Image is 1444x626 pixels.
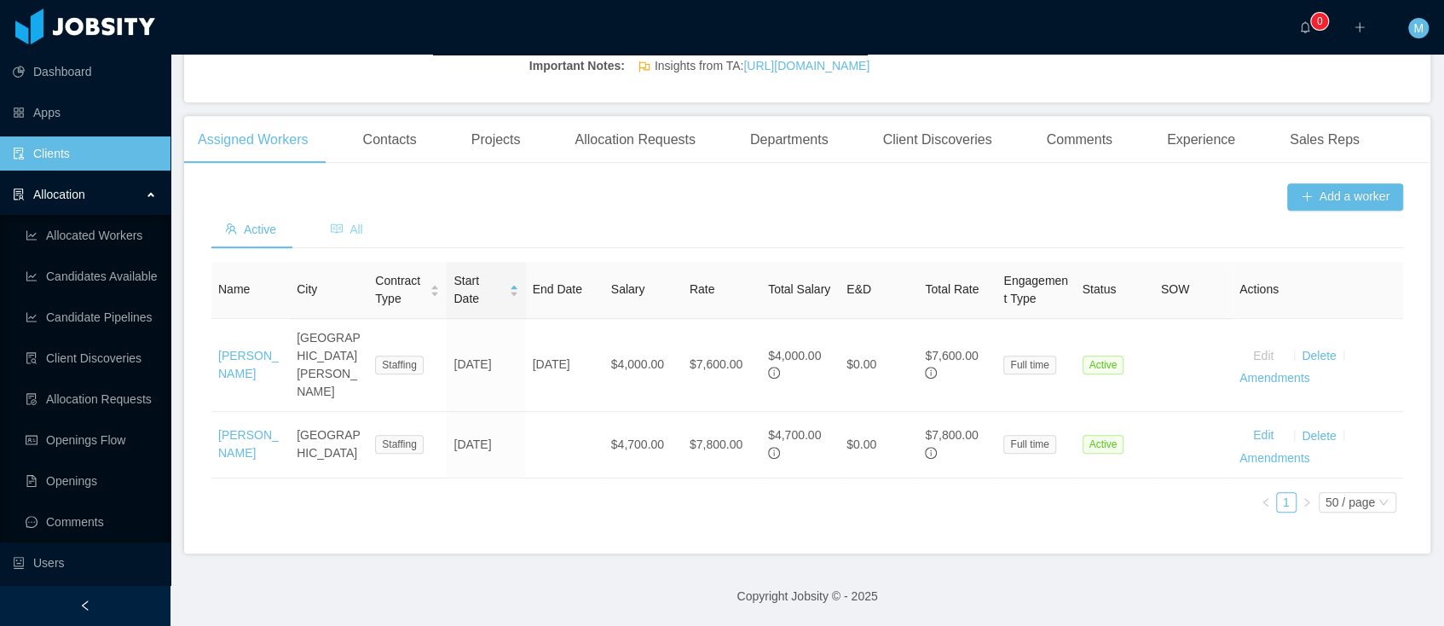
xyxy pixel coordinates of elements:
td: $4,000.00 [604,319,683,412]
a: icon: file-doneAllocation Requests [26,382,157,416]
div: Allocation Requests [561,116,708,164]
a: icon: appstoreApps [13,96,157,130]
i: icon: caret-down [430,289,440,294]
span: info-circle [768,367,780,379]
button: Edit [1239,422,1287,449]
i: icon: caret-up [430,283,440,288]
li: Next Page [1297,492,1317,513]
span: Contract Type [375,272,423,308]
span: $7,800.00 [925,428,978,442]
li: 1 [1276,492,1297,513]
a: Edit [1253,428,1274,442]
a: icon: line-chartCandidates Available [26,259,157,293]
div: Comments [1033,116,1126,164]
i: icon: bell [1299,21,1311,33]
button: icon: plusAdd a worker [1287,183,1403,211]
span: Status [1083,282,1117,296]
span: Actions [1239,282,1279,296]
span: Total Salary [768,282,830,296]
footer: Copyright Jobsity © - 2025 [170,567,1444,626]
div: Experience [1153,116,1249,164]
div: Projects [458,116,534,164]
i: icon: left [1261,497,1271,507]
a: [PERSON_NAME] [218,428,279,460]
span: Salary [611,282,645,296]
span: $0.00 [846,438,876,451]
span: Full time [1003,435,1055,454]
a: icon: file-textOpenings [26,464,157,498]
span: Start Date [453,272,501,308]
td: [DATE] [526,319,604,412]
span: City [297,282,317,296]
a: Amendments [1239,371,1309,385]
a: [PERSON_NAME] [218,349,279,380]
a: icon: auditClients [13,136,157,171]
span: Active [1083,435,1124,454]
td: $4,700.00 [604,412,683,478]
span: SOW [1161,282,1189,296]
i: icon: caret-down [509,289,518,294]
div: 50 / page [1326,493,1375,512]
span: E&D [846,282,871,296]
a: icon: robotUsers [13,546,157,580]
a: Delete [1302,349,1336,362]
a: icon: messageComments [26,505,157,539]
a: icon: line-chartAllocated Workers [26,218,157,252]
div: Assigned Workers [184,116,322,164]
sup: 0 [1311,13,1328,30]
i: icon: team [225,223,237,235]
button: Edit [1239,342,1287,369]
div: Sales Reps [1276,116,1373,164]
span: Staffing [375,435,423,454]
span: Active [225,223,276,236]
span: M [1413,18,1424,38]
span: Allocation [33,188,85,201]
td: $7,800.00 [683,412,761,478]
i: icon: read [331,223,343,235]
span: Rate [690,282,715,296]
i: icon: caret-up [509,283,518,288]
i: icon: plus [1354,21,1366,33]
span: Staffing [375,356,423,374]
a: Delete [1302,428,1336,442]
div: Sort [509,282,519,294]
div: Client Discoveries [869,116,1005,164]
i: icon: right [1302,497,1312,507]
a: icon: pie-chartDashboard [13,55,157,89]
a: icon: line-chartCandidate Pipelines [26,300,157,334]
div: Departments [736,116,842,164]
td: [GEOGRAPHIC_DATA] [290,412,368,478]
span: All [331,223,363,236]
span: $4,000.00 [768,349,821,362]
td: $7,600.00 [683,319,761,412]
span: Name [218,282,250,296]
a: icon: file-searchClient Discoveries [26,341,157,375]
div: Sort [430,282,440,294]
span: flag [638,61,650,78]
li: Previous Page [1256,492,1276,513]
b: Important Notes: [413,57,625,75]
a: Amendments [1239,451,1309,465]
span: Full time [1003,356,1055,374]
span: $4,700.00 [768,428,821,442]
i: icon: down [1378,497,1389,509]
span: $0.00 [846,357,876,371]
div: Contacts [349,116,430,164]
span: Insights from TA: [655,57,869,75]
a: [URL][DOMAIN_NAME] [743,59,869,72]
i: icon: solution [13,188,25,200]
td: [GEOGRAPHIC_DATA][PERSON_NAME] [290,319,368,412]
span: Active [1083,356,1124,374]
span: Engagement Type [1003,274,1068,305]
td: [DATE] [447,319,525,412]
span: info-circle [925,447,937,459]
a: icon: idcardOpenings Flow [26,423,157,457]
span: info-circle [768,447,780,459]
a: 1 [1277,493,1296,512]
td: [DATE] [447,412,525,478]
span: End Date [533,282,582,296]
span: Total Rate [925,282,979,296]
span: $7,600.00 [925,349,978,362]
span: info-circle [925,367,937,379]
